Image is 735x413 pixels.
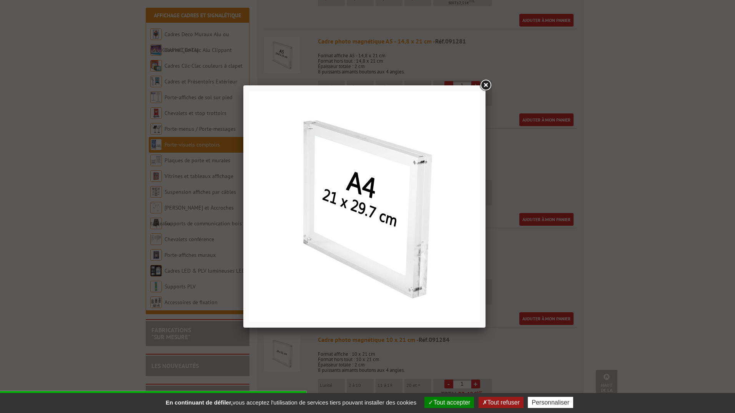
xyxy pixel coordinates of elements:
strong: En continuant de défiler, [166,399,233,406]
button: Tout refuser [479,397,524,408]
span: vous acceptez l'utilisation de services tiers pouvant installer des cookies [162,399,420,406]
button: Personnaliser (fenêtre modale) [528,397,573,408]
a: Close [479,78,492,92]
button: Tout accepter [424,397,474,408]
